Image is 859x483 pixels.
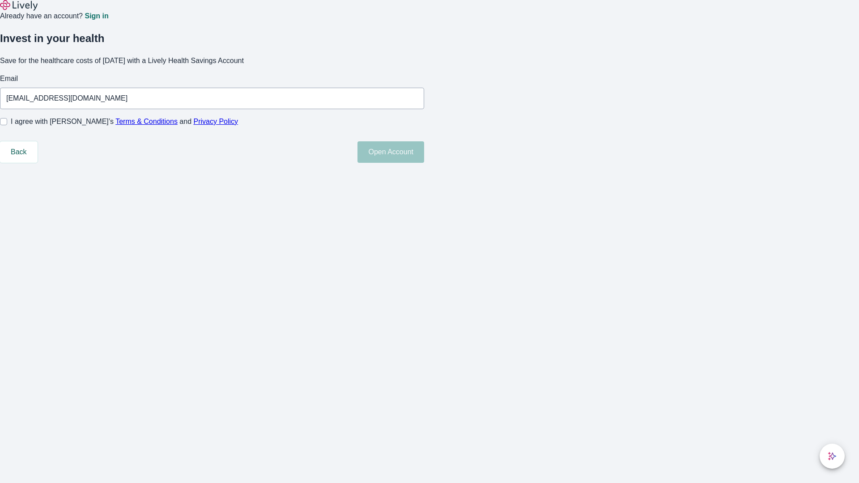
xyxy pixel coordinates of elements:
span: I agree with [PERSON_NAME]’s and [11,116,238,127]
a: Sign in [85,13,108,20]
a: Privacy Policy [194,118,238,125]
a: Terms & Conditions [115,118,178,125]
button: chat [820,444,845,469]
svg: Lively AI Assistant [828,452,837,461]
